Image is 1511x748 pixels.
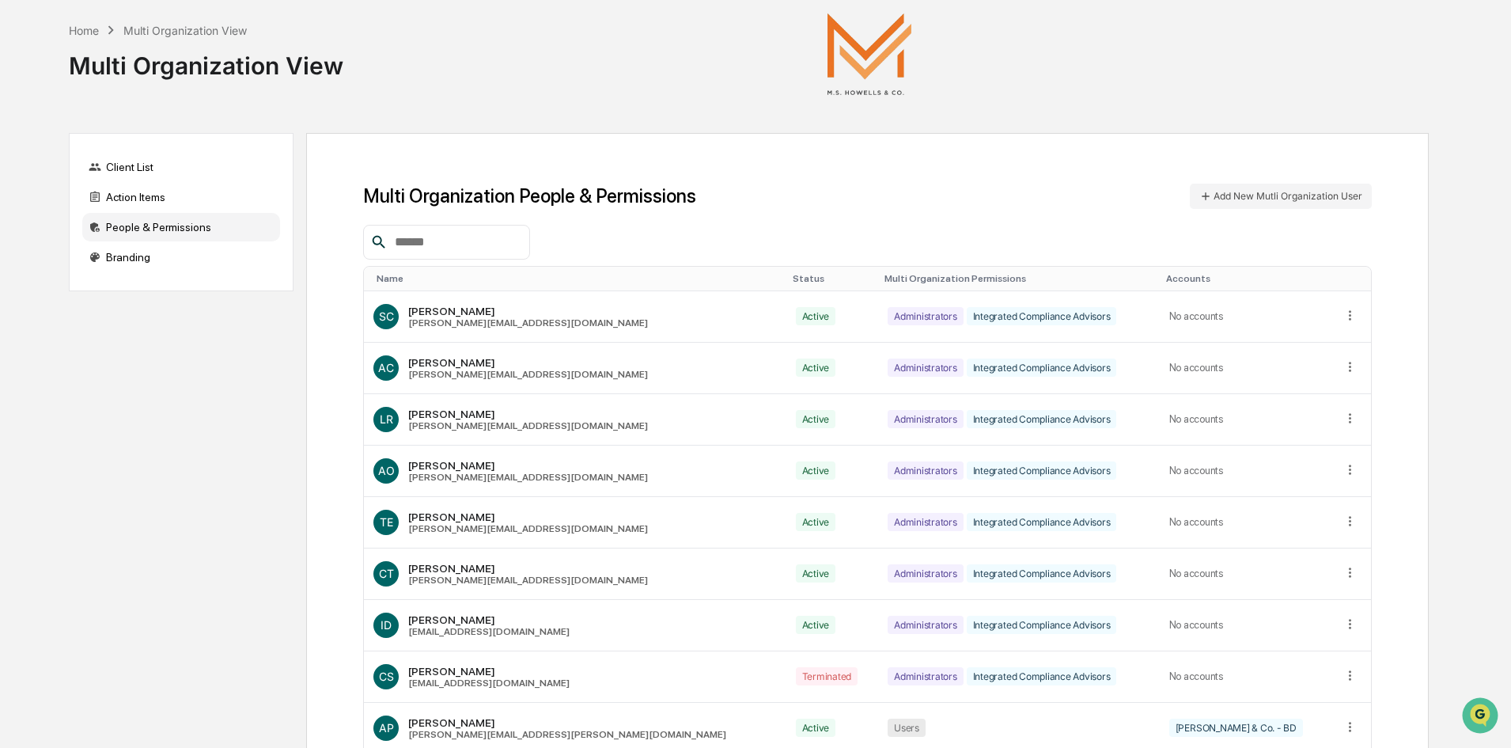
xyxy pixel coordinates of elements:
div: [PERSON_NAME] [408,305,648,317]
span: Pylon [157,268,191,280]
div: [PERSON_NAME] [408,716,726,729]
button: Start new chat [269,126,288,145]
div: [PERSON_NAME][EMAIL_ADDRESS][DOMAIN_NAME] [408,472,648,483]
div: Active [796,410,836,428]
div: Toggle SortBy [377,273,779,284]
div: Active [796,461,836,480]
div: Administrators [888,359,964,377]
div: [EMAIL_ADDRESS][DOMAIN_NAME] [408,678,570,689]
div: Toggle SortBy [793,273,872,284]
div: 🗄️ [115,201,127,214]
div: 🖐️ [16,201,28,214]
span: AC [378,361,394,374]
div: No accounts [1169,568,1324,579]
div: [PERSON_NAME] [408,613,570,626]
div: Administrators [888,616,964,634]
div: Administrators [888,667,964,685]
div: Terminated [796,667,858,685]
div: Integrated Compliance Advisors [967,513,1117,531]
div: Administrators [888,307,964,325]
a: Powered byPylon [112,268,191,280]
div: People & Permissions [82,213,280,241]
span: CT [379,567,394,580]
div: Active [796,359,836,377]
div: Active [796,616,836,634]
span: TE [380,515,393,529]
div: Start new chat [54,121,259,137]
div: [PERSON_NAME][EMAIL_ADDRESS][DOMAIN_NAME] [408,575,648,586]
div: Administrators [888,410,964,428]
span: ID [381,618,392,632]
h1: Multi Organization People & Permissions [363,184,696,207]
span: Data Lookup [32,230,100,245]
div: Integrated Compliance Advisors [967,616,1117,634]
div: Toggle SortBy [1346,273,1365,284]
div: [PERSON_NAME] [408,459,648,472]
span: AP [379,721,394,735]
div: Administrators [888,564,964,583]
div: Users [888,719,926,737]
div: Toggle SortBy [884,273,1153,284]
div: Administrators [888,461,964,480]
div: Multi Organization View [69,39,343,80]
div: No accounts [1169,465,1324,477]
a: 🗄️Attestations [108,193,203,222]
div: Active [796,564,836,583]
div: No accounts [1169,516,1324,528]
div: No accounts [1169,619,1324,631]
div: No accounts [1169,310,1324,322]
div: Action Items [82,183,280,211]
div: Integrated Compliance Advisors [967,461,1117,480]
span: SC [379,309,394,323]
div: Active [796,719,836,737]
span: Preclearance [32,199,102,215]
div: [PERSON_NAME] [408,356,648,369]
div: Active [796,307,836,325]
a: 🖐️Preclearance [9,193,108,222]
div: [PERSON_NAME][EMAIL_ADDRESS][DOMAIN_NAME] [408,317,648,328]
div: Integrated Compliance Advisors [967,359,1117,377]
div: Home [69,24,99,37]
div: Multi Organization View [123,24,247,37]
div: [PERSON_NAME][EMAIL_ADDRESS][PERSON_NAME][DOMAIN_NAME] [408,729,726,740]
div: [PERSON_NAME][EMAIL_ADDRESS][DOMAIN_NAME] [408,369,648,380]
span: AO [378,464,395,477]
div: Active [796,513,836,531]
span: Attestations [131,199,196,215]
div: Branding [82,243,280,271]
div: [PERSON_NAME] & Co. - BD [1169,719,1303,737]
img: M.S. Howells & Co. [790,13,949,95]
div: No accounts [1169,670,1324,682]
div: No accounts [1169,362,1324,374]
div: We're available if you need us! [54,137,200,150]
div: Integrated Compliance Advisors [967,307,1117,325]
div: Integrated Compliance Advisors [967,564,1117,583]
div: Integrated Compliance Advisors [967,667,1117,685]
div: 🔎 [16,231,28,244]
div: No accounts [1169,413,1324,425]
div: Toggle SortBy [1166,273,1327,284]
p: How can we help? [16,33,288,59]
div: [PERSON_NAME] [408,665,570,678]
div: [PERSON_NAME] [408,562,648,575]
div: [PERSON_NAME] [408,408,648,420]
div: [PERSON_NAME][EMAIL_ADDRESS][DOMAIN_NAME] [408,420,648,431]
span: CS [379,670,394,683]
a: 🔎Data Lookup [9,223,106,252]
button: Add New Mutli Organization User [1190,184,1372,209]
img: 1746055101610-c473b297-6a78-478c-a979-82029cc54cd1 [16,121,44,150]
div: Integrated Compliance Advisors [967,410,1117,428]
span: LR [380,412,393,426]
div: [PERSON_NAME][EMAIL_ADDRESS][DOMAIN_NAME] [408,523,648,534]
div: Client List [82,153,280,181]
iframe: Open customer support [1460,696,1503,739]
div: [EMAIL_ADDRESS][DOMAIN_NAME] [408,626,570,637]
div: [PERSON_NAME] [408,511,648,523]
div: Administrators [888,513,964,531]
